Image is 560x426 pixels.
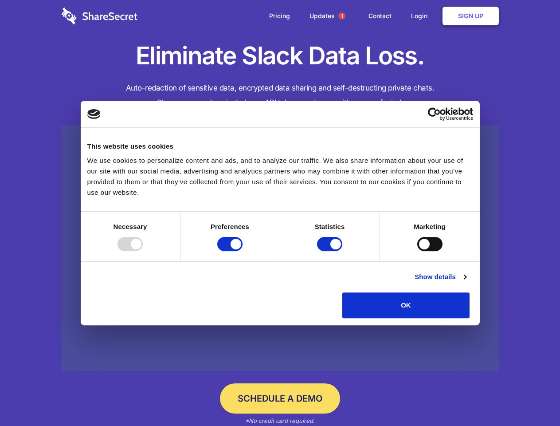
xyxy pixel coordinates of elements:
strong: Marketing [414,223,446,230]
button: OK [342,292,470,318]
a: Show details [415,272,466,282]
span: 1 [338,12,345,20]
strong: Statistics [315,223,345,230]
h1: Eliminate Slack Data Loss. [62,40,499,72]
div: This website uses cookies [87,141,473,152]
a: Usercentrics Cookiebot - opens in a new window [396,107,473,121]
strong: Preferences [211,223,249,230]
img: logo-wordmark-white-trans-d4663122ce5f474addd5e946df7df03e33cb6a1c49d2221995e7729f52c070b2.svg [62,8,137,24]
img: logo [87,109,101,119]
div: We use cookies to personalize content and ads, and to analyze our traffic. We also share informat... [87,155,473,198]
a: Schedule a Demo [220,383,340,414]
a: Wistia video thumbnail [62,125,499,371]
strong: Necessary [114,223,147,230]
a: Contact [360,2,400,30]
a: Login [402,2,441,30]
em: *No credit card required. [245,417,315,424]
a: Sign Up [443,7,499,25]
h4: Auto-redaction of sensitive data, encrypted data sharing and self-destructing private chats. Shar... [62,81,499,110]
a: Pricing [260,2,299,30]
